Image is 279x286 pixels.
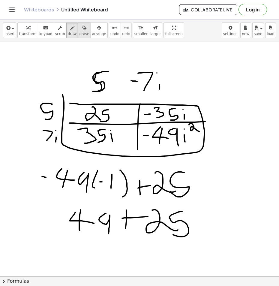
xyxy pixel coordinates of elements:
[39,32,52,36] span: keypad
[78,23,91,38] button: erase
[138,24,144,32] i: format_size
[184,7,232,12] span: Collaborate Live
[254,32,262,36] span: save
[55,32,65,36] span: scrub
[112,24,118,32] i: undo
[134,32,148,36] span: smaller
[267,32,274,36] span: load
[122,32,130,36] span: redo
[240,23,251,38] button: new
[79,32,89,36] span: erase
[242,32,249,36] span: new
[54,23,67,38] button: scrub
[43,24,49,32] i: keyboard
[66,23,78,38] button: draw
[121,23,132,38] button: redoredo
[165,32,182,36] span: fullscreen
[109,23,121,38] button: undoundo
[252,23,264,38] button: save
[92,32,106,36] span: arrange
[238,4,267,15] button: Log in
[3,23,16,38] button: insert
[68,32,77,36] span: draw
[110,32,119,36] span: undo
[163,23,184,38] button: fullscreen
[153,24,158,32] i: format_size
[24,7,54,13] a: Whiteboards
[149,23,162,38] button: format_sizelarger
[17,23,38,38] button: transform
[91,23,108,38] button: arrange
[19,32,37,36] span: transform
[7,5,17,14] button: Toggle navigation
[38,23,54,38] button: keyboardkeypad
[123,24,129,32] i: redo
[133,23,149,38] button: format_sizesmaller
[265,23,276,38] button: load
[179,4,237,15] button: Collaborate Live
[222,23,239,38] button: settings
[223,32,238,36] span: settings
[4,32,15,36] span: insert
[150,32,161,36] span: larger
